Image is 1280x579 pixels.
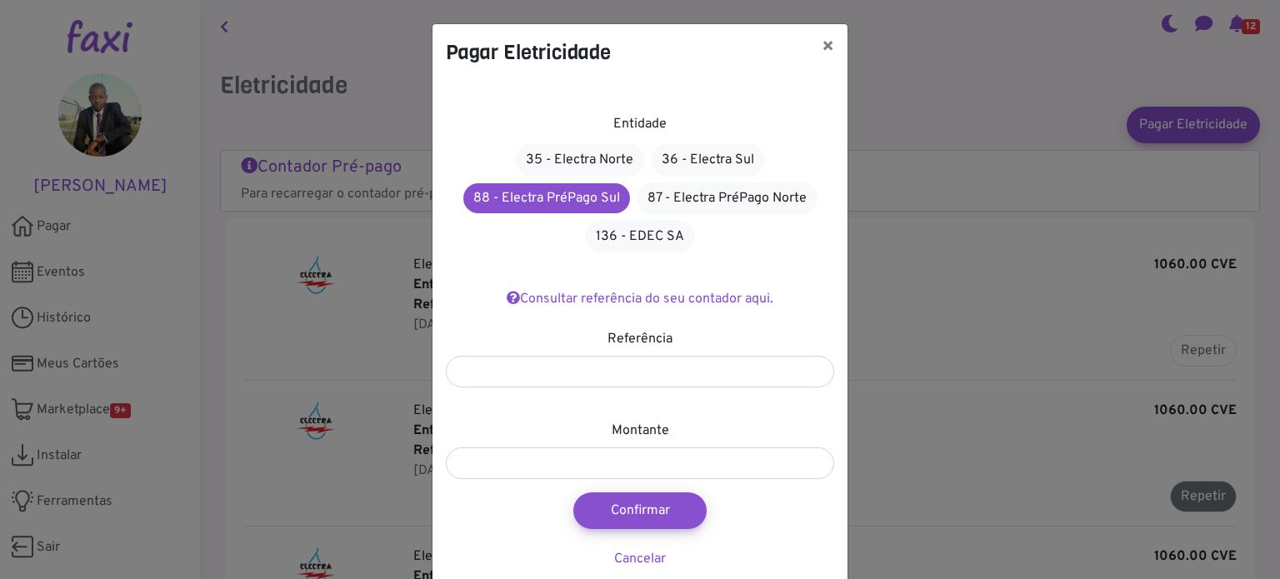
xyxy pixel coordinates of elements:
label: Referência [607,329,672,349]
button: Confirmar [573,492,707,529]
button: × [808,24,847,71]
label: Montante [612,421,669,441]
a: 87 - Electra PréPago Norte [637,182,817,214]
a: Cancelar [614,551,666,567]
a: Consultar referência do seu contador aqui. [507,291,773,307]
a: 36 - Electra Sul [651,144,765,176]
a: 88 - Electra PréPago Sul [463,183,630,213]
a: 35 - Electra Norte [515,144,644,176]
h4: Pagar Eletricidade [446,37,611,67]
label: Entidade [613,114,667,134]
a: 136 - EDEC SA [585,221,695,252]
